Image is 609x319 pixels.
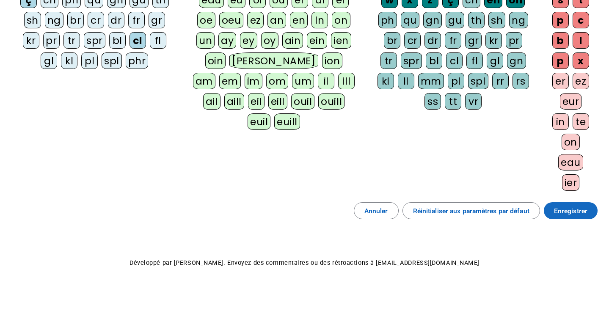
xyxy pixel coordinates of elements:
div: spr [84,32,105,49]
div: kl [378,73,394,89]
div: ez [573,73,589,89]
div: on [562,134,580,150]
div: pr [506,32,522,49]
div: gr [149,12,165,28]
div: eau [558,154,583,170]
span: Réinitialiser aux paramètres par défaut [413,205,529,217]
div: eur [560,93,582,110]
div: dr [424,32,441,49]
div: dr [108,12,124,28]
div: ll [398,73,414,89]
div: phr [126,52,149,69]
button: Réinitialiser aux paramètres par défaut [402,202,540,219]
div: cl [446,52,463,69]
div: gn [423,12,442,28]
div: rs [513,73,529,89]
div: ez [247,12,264,28]
div: gu [446,12,464,28]
div: ion [322,52,343,69]
div: ng [509,12,528,28]
div: il [318,73,334,89]
div: um [292,73,314,89]
p: Développé par [PERSON_NAME]. Envoyez des commentaires ou des rétroactions à [EMAIL_ADDRESS][DOMAI... [8,257,601,269]
button: Enregistrer [544,202,598,219]
div: bl [109,32,126,49]
div: x [573,52,589,69]
div: fr [128,12,145,28]
div: en [290,12,308,28]
div: ng [45,12,63,28]
div: oeu [219,12,244,28]
div: spl [468,73,488,89]
div: eill [268,93,287,110]
div: kr [23,32,39,49]
div: eil [248,93,265,110]
div: bl [426,52,442,69]
span: Annuler [364,205,388,217]
div: br [67,12,84,28]
div: an [267,12,286,28]
div: sh [488,12,505,28]
div: ouill [318,93,344,110]
div: kr [485,32,502,49]
div: ph [378,12,397,28]
div: mm [418,73,444,89]
div: pl [448,73,464,89]
div: ey [240,32,257,49]
div: ail [203,93,220,110]
div: er [552,73,569,89]
div: im [245,73,262,89]
div: ay [218,32,236,49]
div: fl [466,52,483,69]
div: pr [43,32,60,49]
div: th [468,12,485,28]
div: pl [81,52,98,69]
div: rr [492,73,509,89]
div: ouil [291,93,314,110]
div: om [266,73,288,89]
div: tr [380,52,397,69]
div: in [552,113,569,130]
div: qu [401,12,419,28]
div: ien [331,32,351,49]
div: on [332,12,350,28]
div: gl [41,52,57,69]
div: cr [88,12,104,28]
div: te [573,113,589,130]
div: b [552,32,569,49]
div: in [311,12,328,28]
div: [PERSON_NAME] [229,52,318,69]
button: Annuler [354,202,399,219]
div: cl [130,32,146,49]
div: euil [248,113,270,130]
div: gl [487,52,503,69]
div: ein [307,32,327,49]
div: ill [338,73,355,89]
span: Enregistrer [554,205,587,217]
div: sh [24,12,41,28]
div: fr [445,32,461,49]
div: c [573,12,589,28]
div: ier [562,174,580,191]
div: euill [274,113,300,130]
div: vr [465,93,482,110]
div: gr [465,32,482,49]
div: spl [102,52,122,69]
div: oin [205,52,226,69]
div: p [552,52,569,69]
div: spr [401,52,422,69]
div: gn [507,52,526,69]
div: p [552,12,569,28]
div: l [573,32,589,49]
div: cr [404,32,421,49]
div: ain [282,32,303,49]
div: oy [261,32,278,49]
div: em [219,73,241,89]
div: tr [63,32,80,49]
div: aill [224,93,244,110]
div: tt [445,93,461,110]
div: fl [150,32,166,49]
div: ss [424,93,441,110]
div: br [384,32,400,49]
div: un [196,32,215,49]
